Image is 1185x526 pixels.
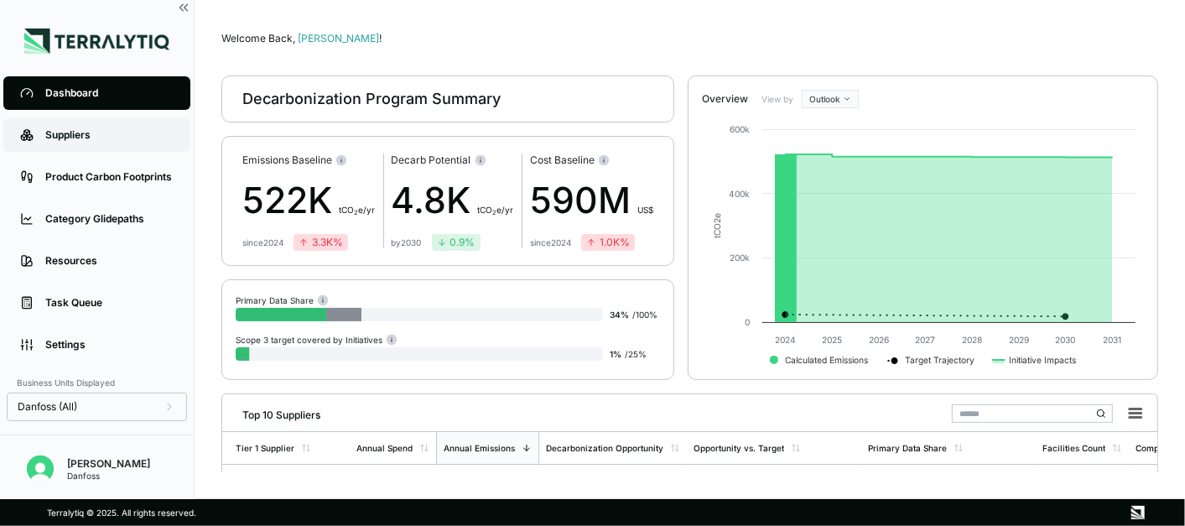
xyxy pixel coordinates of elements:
[45,170,174,184] div: Product Carbon Footprints
[712,213,722,238] text: tCO e
[356,443,413,453] div: Annual Spend
[242,237,283,247] div: since 2024
[610,310,629,320] span: 34 %
[530,237,571,247] div: since 2024
[236,333,398,346] div: Scope 3 target covered by Initiatives
[1103,335,1121,345] text: 2031
[7,372,187,393] div: Business Units Displayed
[802,90,859,108] button: Outlook
[24,29,169,54] img: Logo
[637,205,653,215] span: US$
[45,296,174,310] div: Task Queue
[67,457,150,471] div: [PERSON_NAME]
[444,443,515,453] div: Annual Emissions
[354,209,358,216] sub: 2
[730,124,750,134] text: 600k
[586,236,630,249] div: 1.0K %
[67,471,150,481] div: Danfoss
[775,335,796,345] text: 2024
[1042,443,1105,453] div: Facilities Count
[493,209,497,216] sub: 2
[236,294,329,306] div: Primary Data Share
[694,443,784,453] div: Opportunity vs. Target
[530,174,653,227] div: 590M
[45,254,174,268] div: Resources
[916,335,936,345] text: 2027
[339,205,375,215] span: t CO e/yr
[18,400,77,414] span: Danfoss (All)
[822,335,842,345] text: 2025
[242,174,375,227] div: 522K
[761,94,795,104] label: View by
[1010,355,1077,366] text: Initiative Impacts
[392,174,514,227] div: 4.8K
[242,89,501,109] div: Decarbonization Program Summary
[712,218,722,223] tspan: 2
[530,154,653,167] div: Cost Baseline
[45,86,174,100] div: Dashboard
[632,310,657,320] span: / 100 %
[730,253,750,263] text: 200k
[1056,335,1076,345] text: 2030
[20,449,60,489] button: Open user button
[392,154,514,167] div: Decarb Potential
[869,335,889,345] text: 2026
[27,456,54,482] img: Emily Calam
[868,443,947,453] div: Primary Data Share
[298,32,382,44] span: [PERSON_NAME]
[610,349,621,359] span: 1 %
[236,443,294,453] div: Tier 1 Supplier
[745,317,750,327] text: 0
[221,32,1158,45] div: Welcome Back,
[392,237,422,247] div: by 2030
[45,128,174,142] div: Suppliers
[546,443,663,453] div: Decarbonization Opportunity
[379,32,382,44] span: !
[785,355,868,365] text: Calculated Emissions
[906,355,975,366] text: Target Trajectory
[478,205,514,215] span: t CO e/yr
[229,402,320,422] div: Top 10 Suppliers
[962,335,982,345] text: 2028
[437,236,476,249] div: 0.9 %
[729,189,750,199] text: 400k
[45,212,174,226] div: Category Glidepaths
[242,154,375,167] div: Emissions Baseline
[299,236,343,249] div: 3.3K %
[625,349,647,359] span: / 25 %
[1009,335,1029,345] text: 2029
[702,92,748,106] div: Overview
[45,338,174,352] div: Settings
